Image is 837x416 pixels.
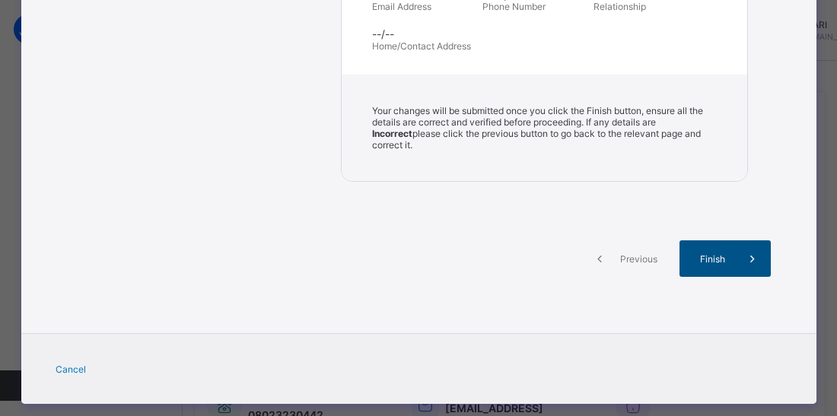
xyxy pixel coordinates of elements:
span: Phone Number [482,1,546,12]
span: --/-- [372,27,717,40]
b: Incorrect [372,128,412,139]
span: Finish [691,253,734,265]
span: Your changes will be submitted once you click the Finish button, ensure all the details are corre... [372,105,703,151]
span: Cancel [56,364,86,375]
span: Previous [618,253,660,265]
span: Relationship [594,1,646,12]
span: Email Address [372,1,431,12]
span: Home/Contact Address [372,40,471,52]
